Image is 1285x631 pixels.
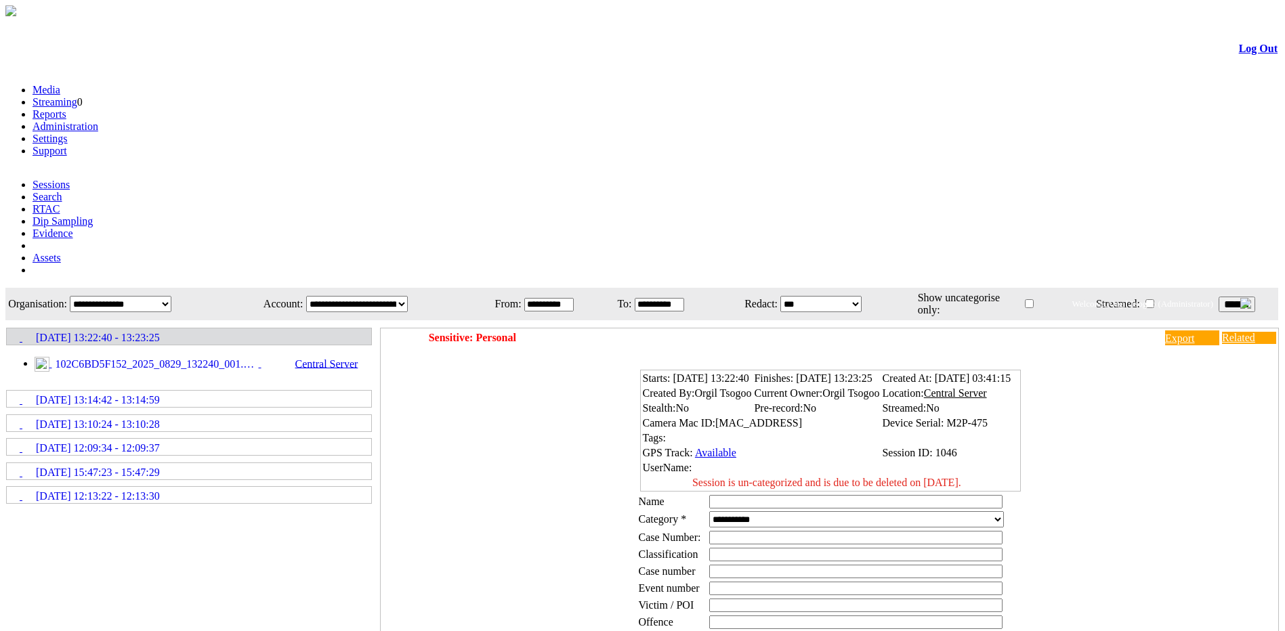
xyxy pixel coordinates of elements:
[803,402,816,414] span: No
[643,462,692,473] span: UserName:
[918,292,1000,315] span: Show uncategorise only:
[882,447,932,458] span: Session ID:
[639,531,701,544] span: Case Number:
[36,490,160,502] span: [DATE] 12:13:22 - 12:13:30
[52,358,259,370] span: 102C6BD5F152_2025_0829_132240_001.MP4
[935,447,957,458] span: 1046
[882,372,931,384] span: Created At:
[924,387,987,399] span: Central Server
[926,402,940,414] span: No
[642,416,881,430] td: Camera Mac ID:
[643,447,693,458] span: GPS Track:
[643,432,666,443] span: Tags:
[642,401,753,415] td: Stealth:
[639,599,694,611] span: Victim / POI
[946,417,987,429] span: M2P-475
[796,372,872,384] span: [DATE] 13:23:25
[717,289,778,319] td: Redact:
[881,401,1011,415] td: Streamed:
[1240,298,1251,309] img: bell24.png
[261,358,365,370] span: Central Server
[36,442,160,454] span: [DATE] 12:09:34 - 12:09:37
[35,357,365,369] a: 102C6BD5F152_2025_0829_132240_001.MP4 Central Server
[33,108,66,120] a: Reports
[639,582,700,594] span: Event number
[695,447,736,458] a: Available
[36,394,160,406] span: [DATE] 13:14:42 - 13:14:59
[7,439,371,454] a: [DATE] 12:09:34 - 12:09:37
[36,418,160,431] span: [DATE] 13:10:24 - 13:10:28
[33,252,61,263] a: Assets
[694,387,751,399] span: Orgil Tsogoo
[35,357,49,372] img: video24.svg
[33,203,60,215] a: RTAC
[754,372,793,384] span: Finishes:
[33,133,68,144] a: Settings
[1072,299,1213,309] span: Welcome, Orgil Tsogoo (Administrator)
[33,145,67,156] a: Support
[639,616,673,628] span: Offence
[36,332,160,344] span: [DATE] 13:22:40 - 13:23:25
[36,466,160,479] span: [DATE] 15:47:23 - 15:47:29
[639,496,665,507] label: Name
[33,215,93,227] a: Dip Sampling
[753,401,880,415] td: Pre-record:
[7,464,371,479] a: [DATE] 15:47:23 - 15:47:29
[675,402,689,414] span: No
[7,391,371,406] a: [DATE] 13:14:42 - 13:14:59
[822,387,879,399] span: Orgil Tsogoo
[753,387,880,400] td: Current Owner:
[237,289,303,319] td: Account:
[639,548,698,560] span: Classification
[7,487,371,502] a: [DATE] 12:13:22 - 12:13:30
[607,289,632,319] td: To:
[642,387,753,400] td: Created By:
[428,330,1118,346] td: Sensitive: Personal
[1165,330,1219,345] a: Export
[643,372,671,384] span: Starts:
[33,227,73,239] a: Evidence
[33,84,60,95] a: Media
[33,191,62,202] a: Search
[715,417,802,429] span: [MAC_ADDRESS]
[33,96,77,108] a: Streaming
[639,513,687,525] label: Category *
[7,416,371,431] a: [DATE] 13:10:24 - 13:10:28
[7,329,371,344] a: [DATE] 13:22:40 - 13:23:25
[477,289,522,319] td: From:
[1239,43,1278,54] a: Log Out
[882,417,944,429] span: Device Serial:
[935,372,1011,384] span: [DATE] 03:41:15
[33,179,70,190] a: Sessions
[881,387,1011,400] td: Location:
[639,565,696,577] span: Case number
[7,289,68,319] td: Organisation:
[692,477,961,488] span: Session is un-categorized and is due to be deleted on [DATE].
[673,372,749,384] span: [DATE] 13:22:40
[77,96,83,108] span: 0
[33,121,98,132] a: Administration
[1222,332,1276,344] a: Related
[5,5,16,16] img: arrow-3.png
